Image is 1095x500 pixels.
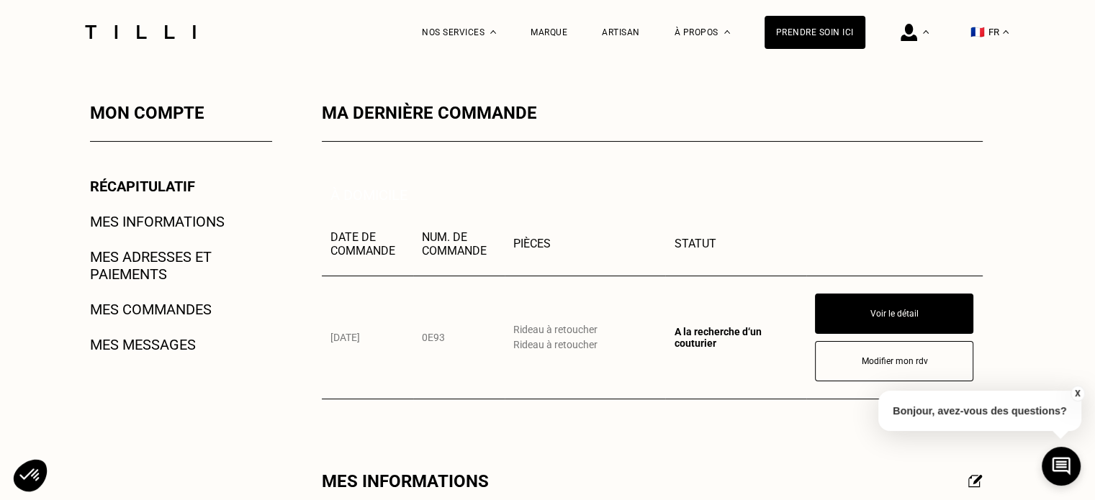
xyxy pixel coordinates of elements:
[815,341,973,381] button: Modifier mon rdv
[90,178,195,195] a: Récapitulatif
[513,339,657,350] p: Rideau à retoucher
[602,27,640,37] a: Artisan
[1070,386,1084,401] button: X
[322,103,983,123] div: Ma dernière commande
[513,324,657,335] p: Rideau à retoucher
[665,212,806,276] th: Statut
[765,16,865,49] a: Prendre soin ici
[505,212,665,276] th: Pièces
[923,30,929,34] img: Menu déroulant
[815,294,973,334] button: Voir le détail
[1003,30,1009,34] img: menu déroulant
[90,336,196,353] a: Mes messages
[90,248,272,283] a: Mes adresses et paiements
[968,474,983,487] img: Éditer mon profil
[413,212,505,276] th: Num. de commande
[322,178,983,212] p: À domicile
[322,212,413,276] th: Date de commande
[531,27,567,37] a: Marque
[878,391,1081,431] p: Bonjour, avez-vous des questions?
[322,276,413,399] td: [DATE]
[724,30,730,34] img: Menu déroulant à propos
[90,301,212,318] a: Mes commandes
[80,25,201,39] img: Logo du service de couturière Tilli
[665,276,806,399] td: A la recherche d‘un couturier
[901,24,917,41] img: icône connexion
[413,276,505,399] td: 0E93
[490,30,496,34] img: Menu déroulant
[90,213,225,230] a: Mes informations
[970,25,985,39] span: 🇫🇷
[90,103,272,123] p: Mon compte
